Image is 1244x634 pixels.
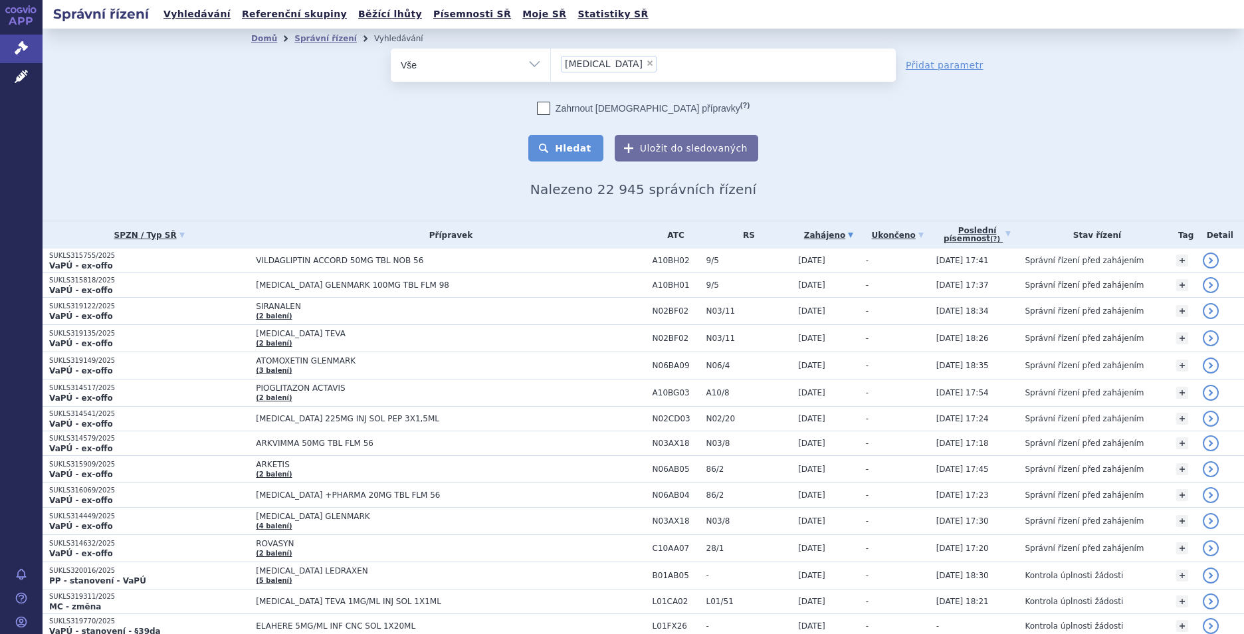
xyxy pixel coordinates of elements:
strong: VaPÚ - ex-offo [49,261,113,270]
a: (2 balení) [256,394,292,401]
span: Správní řízení před zahájením [1025,490,1144,500]
span: Správní řízení před zahájením [1025,361,1144,370]
span: PIOGLITAZON ACTAVIS [256,383,588,393]
span: Správní řízení před zahájením [1025,256,1144,265]
span: N03AX18 [653,439,700,448]
span: - [866,414,869,423]
a: SPZN / Typ SŘ [49,226,249,245]
span: N02/20 [706,414,792,423]
a: + [1176,489,1188,501]
strong: VaPÚ - ex-offo [49,286,113,295]
span: Správní řízení před zahájením [1025,465,1144,474]
p: SUKLS319311/2025 [49,592,249,601]
a: Písemnosti SŘ [429,5,515,23]
span: Správní řízení před zahájením [1025,439,1144,448]
a: detail [1203,358,1219,373]
span: Kontrola úplnosti žádosti [1025,571,1123,580]
a: Přidat parametr [906,58,984,72]
span: ATOMOXETIN GLENMARK [256,356,588,366]
span: N02BF02 [653,306,700,316]
span: Kontrola úplnosti žádosti [1025,621,1123,631]
a: detail [1203,303,1219,319]
a: Moje SŘ [518,5,570,23]
a: detail [1203,568,1219,583]
span: [DATE] [798,439,825,448]
span: [MEDICAL_DATA] 225MG INJ SOL PEP 3X1,5ML [256,414,588,423]
a: Referenční skupiny [238,5,351,23]
strong: VaPÚ - ex-offo [49,470,113,479]
p: SUKLS315909/2025 [49,460,249,469]
span: N03/11 [706,306,792,316]
a: + [1176,542,1188,554]
span: N02CD03 [653,414,700,423]
span: 28/1 [706,544,792,553]
span: Správní řízení před zahájením [1025,414,1144,423]
a: + [1176,620,1188,632]
span: - [866,571,869,580]
strong: VaPÚ - ex-offo [49,549,113,558]
p: SUKLS319122/2025 [49,302,249,311]
span: B01AB05 [653,571,700,580]
span: - [866,544,869,553]
span: [DATE] [798,465,825,474]
span: N06BA09 [653,361,700,370]
span: [DATE] 18:30 [936,571,989,580]
th: RS [700,221,792,249]
p: SUKLS314449/2025 [49,512,249,521]
span: [DATE] 17:18 [936,439,989,448]
span: - [866,361,869,370]
span: [MEDICAL_DATA] +PHARMA 20MG TBL FLM 56 [256,490,588,500]
span: A10/8 [706,388,792,397]
a: + [1176,595,1188,607]
a: (2 balení) [256,312,292,320]
span: ROVASYN [256,539,588,548]
a: detail [1203,461,1219,477]
span: 9/5 [706,280,792,290]
span: [DATE] 18:21 [936,597,989,606]
strong: MC - změna [49,602,101,611]
span: [DATE] 17:54 [936,388,989,397]
span: C10AA07 [653,544,700,553]
span: Kontrola úplnosti žádosti [1025,597,1123,606]
span: [DATE] 17:41 [936,256,989,265]
a: detail [1203,540,1219,556]
p: SUKLS316069/2025 [49,486,249,495]
span: Správní řízení před zahájením [1025,306,1144,316]
a: detail [1203,435,1219,451]
a: Ukončeno [866,226,930,245]
span: [DATE] 17:20 [936,544,989,553]
span: - [706,621,792,631]
th: Detail [1196,221,1244,249]
p: SUKLS314579/2025 [49,434,249,443]
a: (3 balení) [256,367,292,374]
a: Statistiky SŘ [573,5,652,23]
span: N02BF02 [653,334,700,343]
span: [MEDICAL_DATA] GLENMARK [256,512,588,521]
span: [DATE] 17:23 [936,490,989,500]
button: Hledat [528,135,603,161]
span: 86/2 [706,490,792,500]
span: - [706,571,792,580]
span: ARKETIS [256,460,588,469]
span: ARKVIMMA 50MG TBL FLM 56 [256,439,588,448]
strong: VaPÚ - ex-offo [49,522,113,531]
a: detail [1203,618,1219,634]
a: (4 balení) [256,522,292,530]
a: + [1176,437,1188,449]
span: [MEDICAL_DATA] LEDRAXEN [256,566,588,576]
span: [DATE] [798,597,825,606]
span: [DATE] 18:34 [936,306,989,316]
a: Domů [251,34,277,43]
li: Vyhledávání [374,29,441,49]
a: Běžící lhůty [354,5,426,23]
span: - [866,306,869,316]
span: - [866,280,869,290]
span: [DATE] [798,414,825,423]
span: N03AX18 [653,516,700,526]
span: Správní řízení před zahájením [1025,544,1144,553]
span: N03/11 [706,334,792,343]
strong: VaPÚ - ex-offo [49,496,113,505]
span: [DATE] 17:37 [936,280,989,290]
span: - [866,490,869,500]
span: VILDAGLIPTIN ACCORD 50MG TBL NOB 56 [256,256,588,265]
